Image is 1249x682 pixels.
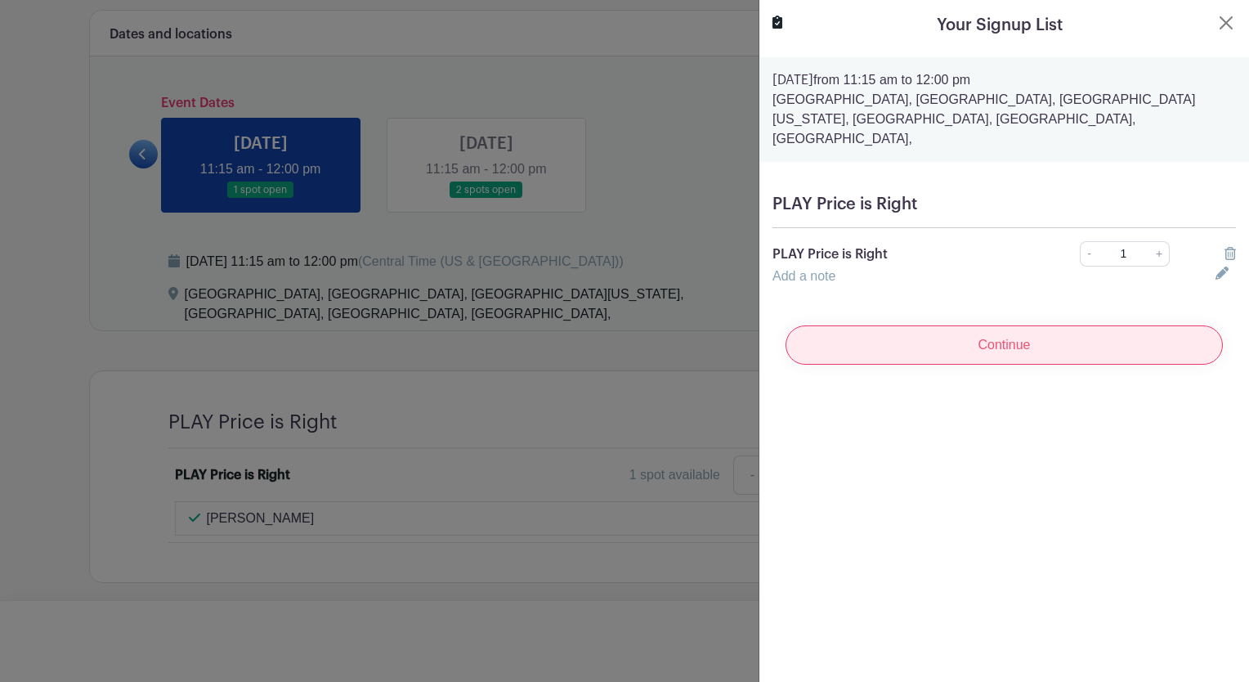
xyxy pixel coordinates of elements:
input: Continue [786,325,1223,365]
a: Add a note [772,269,835,283]
a: + [1149,241,1170,267]
p: [GEOGRAPHIC_DATA], [GEOGRAPHIC_DATA], [GEOGRAPHIC_DATA][US_STATE], [GEOGRAPHIC_DATA], [GEOGRAPHIC... [772,90,1236,149]
h5: PLAY Price is Right [772,195,1236,214]
strong: [DATE] [772,74,813,87]
a: - [1080,241,1098,267]
h5: Your Signup List [937,13,1063,38]
p: from 11:15 am to 12:00 pm [772,70,1236,90]
p: PLAY Price is Right [772,245,1035,264]
button: Close [1216,13,1236,33]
